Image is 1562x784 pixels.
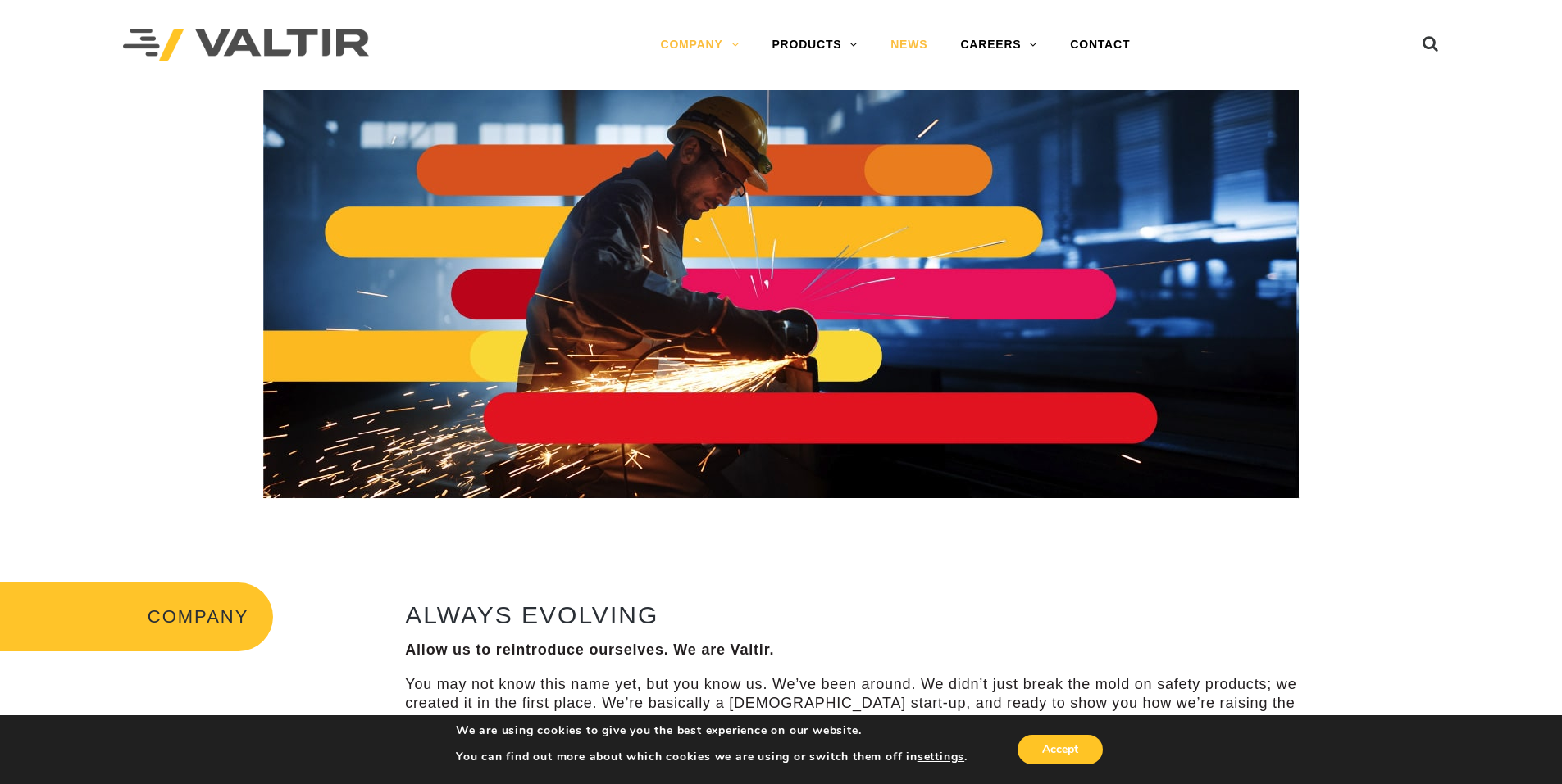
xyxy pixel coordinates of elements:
h2: ALWAYS EVOLVING [405,601,1313,628]
a: PRODUCTS [755,29,874,61]
a: CAREERS [944,29,1054,61]
a: COMPANY [644,29,755,61]
p: You may not know this name yet, but you know us. We’ve been around. We didn’t just break the mold... [405,675,1313,732]
img: Valtir [123,29,369,62]
button: Accept [1018,735,1103,764]
p: We are using cookies to give you the best experience on our website. [456,723,968,738]
button: settings [918,750,964,764]
p: You can find out more about which cookies we are using or switch them off in . [456,750,968,764]
a: CONTACT [1054,29,1146,61]
strong: Allow us to reintroduce ourselves. We are Valtir. [405,641,774,658]
a: NEWS [874,29,944,61]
